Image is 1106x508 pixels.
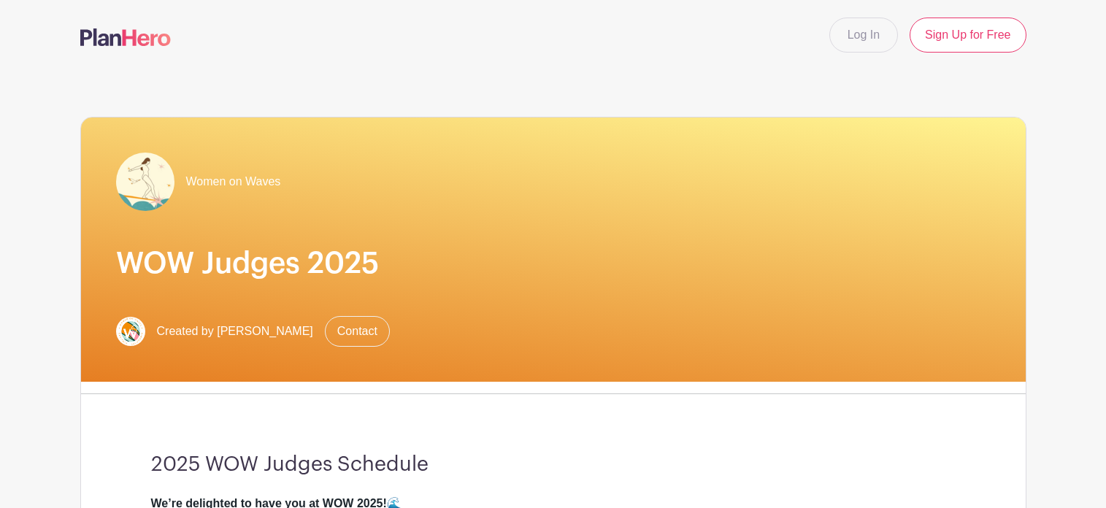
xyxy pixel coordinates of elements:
[151,453,956,477] h3: 2025 WOW Judges Schedule
[157,323,313,340] span: Created by [PERSON_NAME]
[116,153,174,211] img: Screenshot%202025-09-01%20at%208.45.52%E2%80%AFPM.png
[80,28,171,46] img: logo-507f7623f17ff9eddc593b1ce0a138ce2505c220e1c5a4e2b4648c50719b7d32.svg
[829,18,898,53] a: Log In
[325,316,390,347] a: Contact
[186,173,281,190] span: Women on Waves
[116,246,991,281] h1: WOW Judges 2025
[116,317,145,346] img: Screenshot%202025-06-15%20at%209.03.41%E2%80%AFPM.png
[910,18,1026,53] a: Sign Up for Free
